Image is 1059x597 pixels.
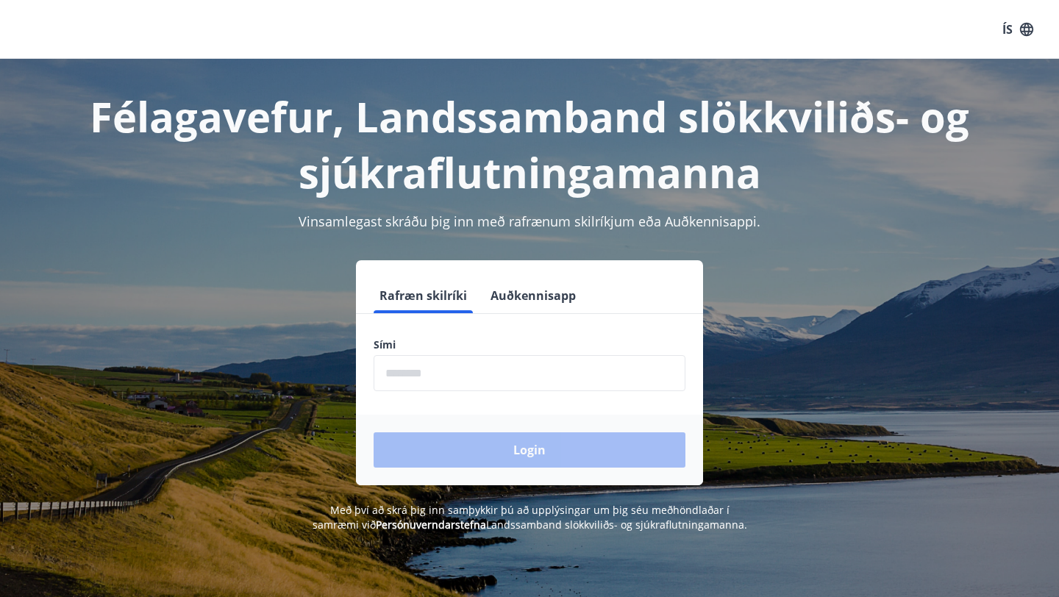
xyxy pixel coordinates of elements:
[374,278,473,313] button: Rafræn skilríki
[299,212,760,230] span: Vinsamlegast skráðu þig inn með rafrænum skilríkjum eða Auðkennisappi.
[376,518,486,532] a: Persónuverndarstefna
[18,88,1041,200] h1: Félagavefur, Landssamband slökkviliðs- og sjúkraflutningamanna
[994,16,1041,43] button: ÍS
[313,503,747,532] span: Með því að skrá þig inn samþykkir þú að upplýsingar um þig séu meðhöndlaðar í samræmi við Landssa...
[485,278,582,313] button: Auðkennisapp
[374,337,685,352] label: Sími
